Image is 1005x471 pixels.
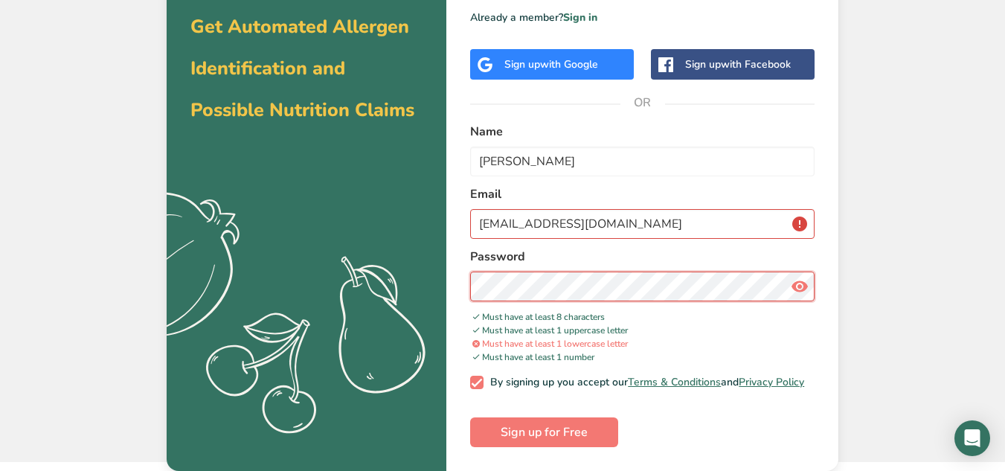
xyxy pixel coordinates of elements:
span: Must have at least 8 characters [470,311,605,323]
span: Get Automated Allergen Identification and Possible Nutrition Claims [190,14,414,123]
span: with Facebook [721,57,791,71]
span: Sign up for Free [501,423,588,441]
span: Must have at least 1 uppercase letter [470,324,628,336]
a: Terms & Conditions [628,375,721,389]
span: Must have at least 1 lowercase letter [470,338,628,350]
div: Open Intercom Messenger [954,420,990,456]
input: John Doe [470,147,815,176]
a: Sign in [563,10,597,25]
div: Sign up [685,57,791,72]
div: Sign up [504,57,598,72]
span: By signing up you accept our and [484,376,805,389]
a: Privacy Policy [739,375,804,389]
span: OR [620,80,665,125]
span: Must have at least 1 number [470,351,594,363]
label: Password [470,248,815,266]
input: email@example.com [470,209,815,239]
label: Name [470,123,815,141]
label: Email [470,185,815,203]
button: Sign up for Free [470,417,618,447]
p: Already a member? [470,10,815,25]
span: with Google [540,57,598,71]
